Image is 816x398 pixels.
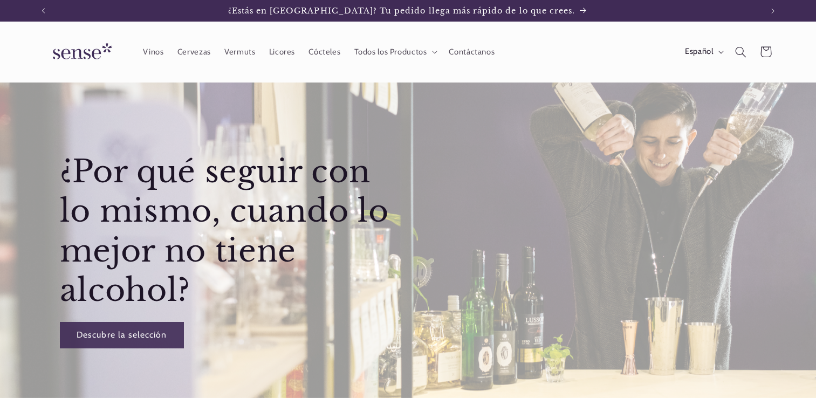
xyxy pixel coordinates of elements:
[36,32,125,72] a: Sense
[347,40,442,64] summary: Todos los Productos
[177,47,211,57] span: Cervezas
[449,47,495,57] span: Contáctanos
[40,37,121,67] img: Sense
[269,47,295,57] span: Licores
[224,47,255,57] span: Vermuts
[170,40,217,64] a: Cervezas
[354,47,427,57] span: Todos los Productos
[302,40,347,64] a: Cócteles
[678,41,728,63] button: Español
[228,6,575,16] span: ¿Estás en [GEOGRAPHIC_DATA]? Tu pedido llega más rápido de lo que crees.
[442,40,502,64] a: Contáctanos
[60,322,184,348] a: Descubre la selección
[217,40,262,64] a: Vermuts
[143,47,163,57] span: Vinos
[308,47,340,57] span: Cócteles
[685,46,713,58] span: Español
[729,39,753,64] summary: Búsqueda
[60,152,406,311] h2: ¿Por qué seguir con lo mismo, cuando lo mejor no tiene alcohol?
[136,40,170,64] a: Vinos
[262,40,302,64] a: Licores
